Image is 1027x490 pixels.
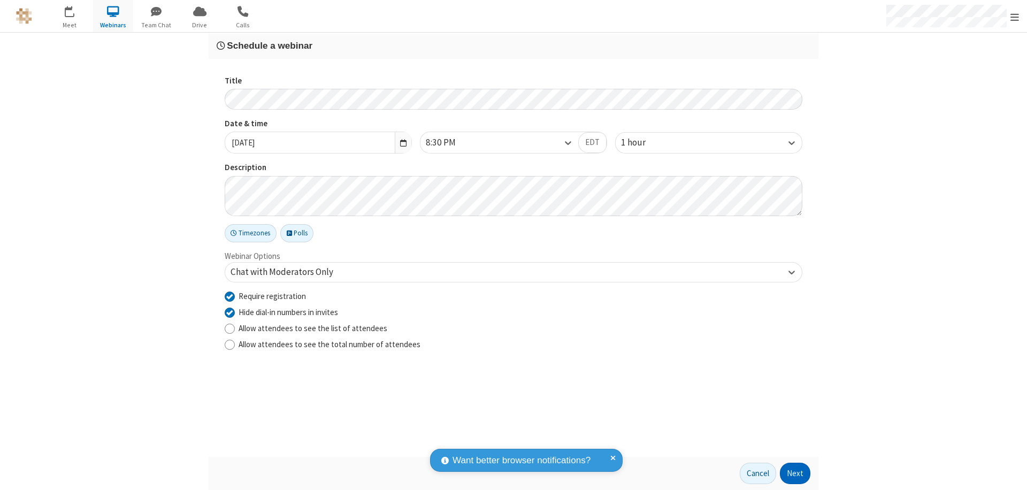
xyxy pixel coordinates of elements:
label: Title [225,75,802,87]
span: Allow attendees to see the total number of attendees [239,339,420,349]
button: Timezones [225,224,277,242]
button: Polls [280,224,313,242]
span: Require registration [239,291,306,301]
span: Drive [180,20,220,30]
span: Allow attendees to see the list of attendees [239,323,387,333]
button: EDT [578,132,607,154]
img: QA Selenium DO NOT DELETE OR CHANGE [16,8,32,24]
label: Webinar Options [225,251,280,261]
span: Meet [50,20,90,30]
button: Next [780,463,810,484]
span: Calls [223,20,263,30]
span: Webinars [93,20,133,30]
label: Date & time [225,118,412,130]
div: 3 [72,6,79,14]
div: 8:30 PM [426,136,474,150]
label: Description [225,162,802,174]
span: Schedule a webinar [227,40,312,51]
div: 1 hour [621,136,664,150]
span: Hide dial-in numbers in invites [239,307,338,317]
span: Team Chat [136,20,177,30]
span: Want better browser notifications? [453,454,591,468]
button: Cancel [740,463,776,484]
span: Chat with Moderators Only [231,266,333,278]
